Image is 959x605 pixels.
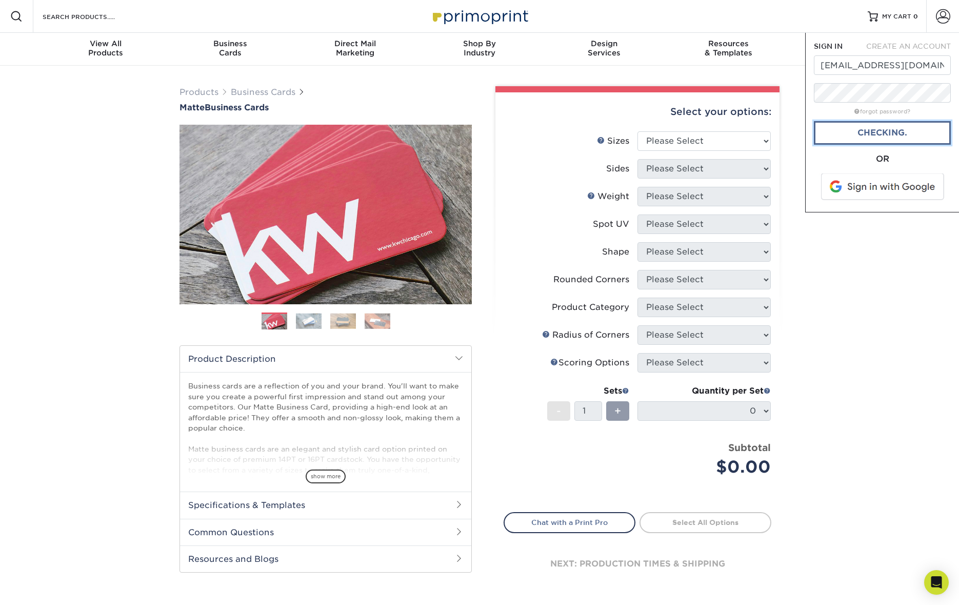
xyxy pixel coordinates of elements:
[866,42,951,50] span: CREATE AN ACCOUNT
[44,39,168,48] span: View All
[180,492,471,518] h2: Specifications & Templates
[593,218,629,230] div: Spot UV
[542,329,629,341] div: Radius of Corners
[542,33,666,66] a: DesignServices
[587,190,629,203] div: Weight
[666,33,791,66] a: Resources& Templates
[814,153,951,165] div: OR
[645,455,771,479] div: $0.00
[180,545,471,572] h2: Resources and Blogs
[44,33,168,66] a: View AllProducts
[262,309,287,335] img: Business Cards 01
[542,39,666,57] div: Services
[547,385,629,397] div: Sets
[179,68,472,361] img: Matte 01
[814,55,951,75] input: Email
[504,533,771,595] div: next: production times & shipping
[550,357,629,369] div: Scoring Options
[637,385,771,397] div: Quantity per Set
[542,39,666,48] span: Design
[179,87,218,97] a: Products
[791,33,915,66] a: Contact& Support
[913,13,918,20] span: 0
[614,403,621,419] span: +
[814,121,951,145] a: Checking.
[666,39,791,48] span: Resources
[791,39,915,57] div: & Support
[293,39,417,57] div: Marketing
[168,39,293,57] div: Cards
[306,470,346,483] span: show more
[504,512,635,533] a: Chat with a Print Pro
[556,403,561,419] span: -
[293,33,417,66] a: Direct MailMarketing
[428,5,531,27] img: Primoprint
[552,301,629,314] div: Product Category
[296,313,322,329] img: Business Cards 02
[42,10,142,23] input: SEARCH PRODUCTS.....
[417,39,542,48] span: Shop By
[179,103,205,112] span: Matte
[179,103,472,112] h1: Business Cards
[924,570,949,595] div: Open Intercom Messenger
[791,39,915,48] span: Contact
[180,346,471,372] h2: Product Description
[168,39,293,48] span: Business
[293,39,417,48] span: Direct Mail
[44,39,168,57] div: Products
[417,33,542,66] a: Shop ByIndustry
[854,108,910,115] a: forgot password?
[728,442,771,453] strong: Subtotal
[553,274,629,286] div: Rounded Corners
[597,135,629,147] div: Sizes
[504,92,771,131] div: Select your options:
[365,313,390,329] img: Business Cards 04
[179,103,472,112] a: MatteBusiness Cards
[330,313,356,329] img: Business Cards 03
[417,39,542,57] div: Industry
[606,163,629,175] div: Sides
[231,87,295,97] a: Business Cards
[180,519,471,545] h2: Common Questions
[640,512,771,533] a: Select All Options
[666,39,791,57] div: & Templates
[814,42,843,50] span: SIGN IN
[882,12,911,21] span: MY CART
[188,381,463,527] p: Business cards are a reflection of you and your brand. You'll want to make sure you create a powe...
[602,246,629,258] div: Shape
[168,33,293,66] a: BusinessCards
